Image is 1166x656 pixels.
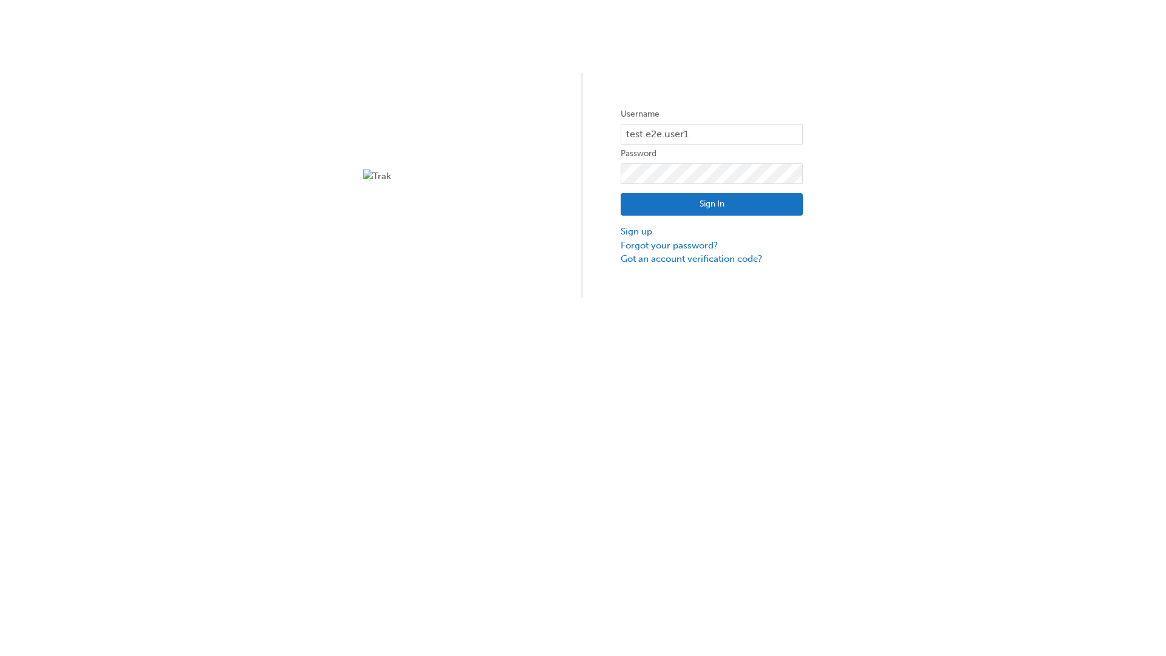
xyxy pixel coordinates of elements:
[621,146,803,161] label: Password
[621,239,803,253] a: Forgot your password?
[621,225,803,239] a: Sign up
[363,169,545,183] img: Trak
[621,193,803,216] button: Sign In
[621,124,803,145] input: Username
[621,107,803,121] label: Username
[621,252,803,266] a: Got an account verification code?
